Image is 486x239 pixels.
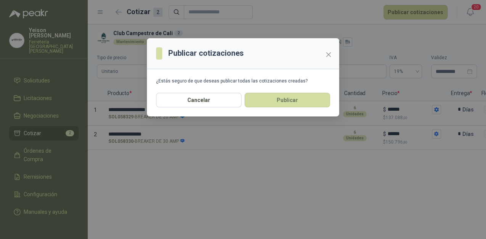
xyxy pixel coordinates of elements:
[156,78,330,84] div: ¿Estás seguro de que deseas publicar todas las cotizaciones creadas?
[325,52,332,58] span: close
[245,93,330,107] button: Publicar
[168,47,244,59] h3: Publicar cotizaciones
[156,93,241,107] button: Cancelar
[322,48,335,61] button: Close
